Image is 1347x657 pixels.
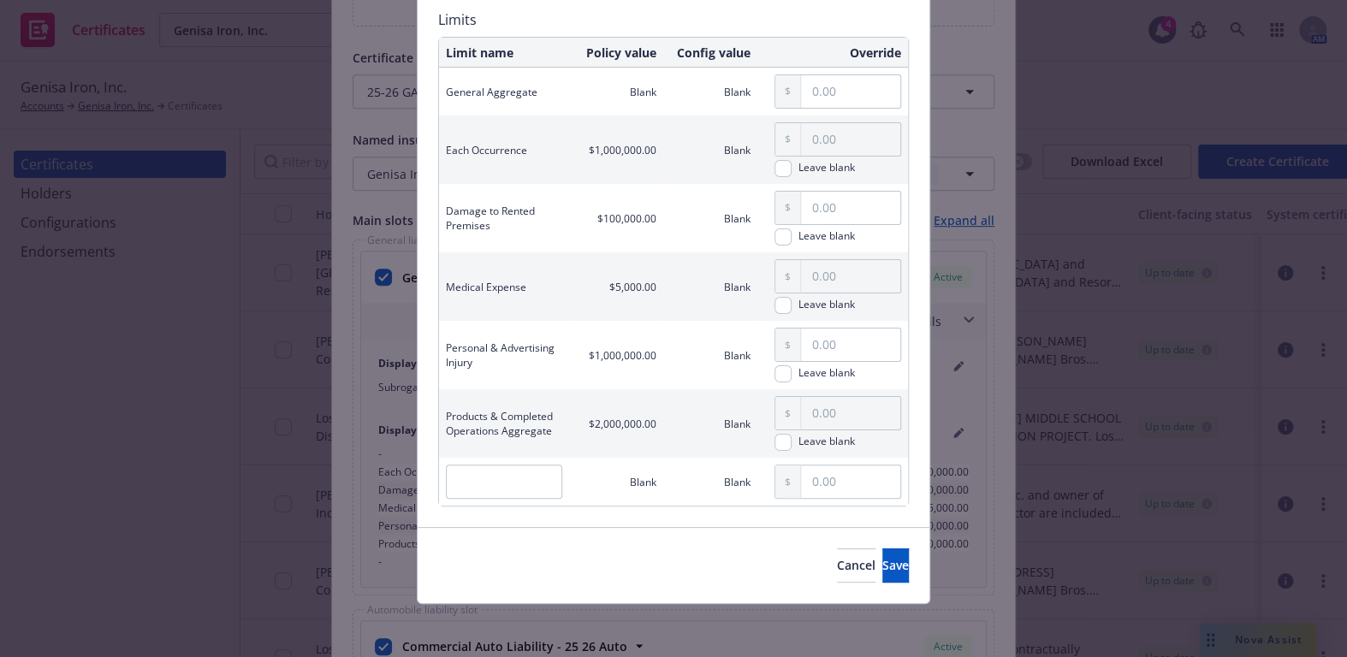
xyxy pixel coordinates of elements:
input: 0.00 [801,260,900,293]
td: Damage to Rented Premises [439,184,569,252]
div: Leave blank [798,297,855,311]
span: Cancel [837,557,875,573]
td: Medical Expense [439,252,569,321]
td: Blank [663,321,757,389]
span: $1,000,000.00 [589,143,656,157]
td: Blank [663,184,757,252]
span: Limits [438,9,909,30]
input: 0.00 [801,397,900,429]
span: Leave blank [798,228,855,246]
span: Leave blank [798,160,855,177]
td: Each Occurrence [439,115,569,184]
button: Cancel [837,548,875,583]
th: Limit name [439,38,569,68]
td: Products & Completed Operations Aggregate [439,389,569,458]
th: Policy value [569,38,663,68]
span: $1,000,000.00 [589,348,656,363]
span: Save [882,557,909,573]
td: General Aggregate [439,68,569,115]
span: Leave blank [798,434,855,451]
th: Override [757,38,908,68]
div: Leave blank [798,228,855,243]
th: Config value [663,38,757,68]
input: 0.00 [801,465,900,498]
button: Save [882,548,909,583]
td: Personal & Advertising Injury [439,321,569,389]
span: Blank [630,85,656,99]
td: Blank [663,252,757,321]
span: $5,000.00 [609,280,656,294]
span: Leave blank [798,297,855,314]
td: Blank [663,389,757,458]
div: Leave blank [798,434,855,448]
input: 0.00 [801,192,900,224]
td: Blank [663,68,757,115]
div: Leave blank [798,365,855,380]
input: 0.00 [801,75,900,108]
input: 0.00 [801,123,900,156]
div: Leave blank [798,160,855,175]
span: Blank [630,475,656,489]
span: Leave blank [798,365,855,382]
span: $2,000,000.00 [589,417,656,431]
span: $100,000.00 [597,211,656,226]
td: Blank [663,458,757,506]
input: 0.00 [801,328,900,361]
td: Blank [663,115,757,184]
